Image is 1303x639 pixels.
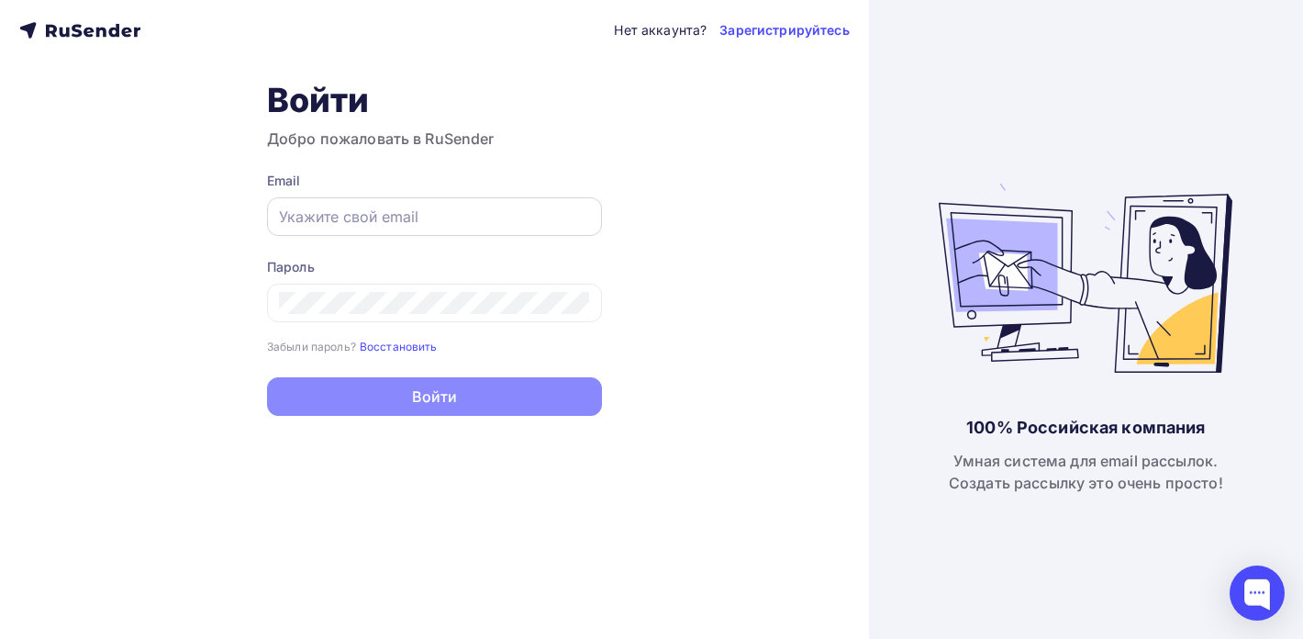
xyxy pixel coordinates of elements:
a: Зарегистрируйтесь [719,21,849,39]
div: Пароль [267,258,602,276]
button: Войти [267,377,602,416]
div: 100% Российская компания [966,417,1205,439]
h3: Добро пожаловать в RuSender [267,128,602,150]
a: Восстановить [360,338,438,353]
small: Забыли пароль? [267,340,356,353]
small: Восстановить [360,340,438,353]
div: Email [267,172,602,190]
h1: Войти [267,80,602,120]
div: Умная система для email рассылок. Создать рассылку это очень просто! [949,450,1223,494]
div: Нет аккаунта? [614,21,707,39]
input: Укажите свой email [279,206,590,228]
